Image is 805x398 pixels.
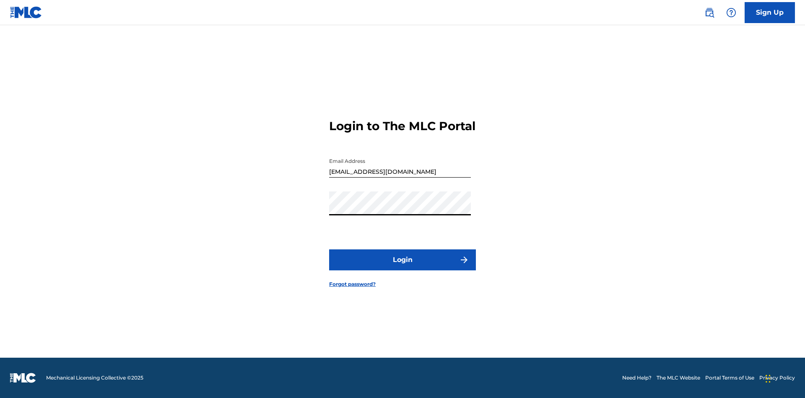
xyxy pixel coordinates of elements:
[766,366,771,391] div: Drag
[704,8,714,18] img: search
[329,249,476,270] button: Login
[705,374,754,382] a: Portal Terms of Use
[622,374,652,382] a: Need Help?
[10,6,42,18] img: MLC Logo
[329,119,475,134] h3: Login to The MLC Portal
[459,255,469,265] img: f7272a7cc735f4ea7f67.svg
[10,373,36,383] img: logo
[657,374,700,382] a: The MLC Website
[726,8,736,18] img: help
[329,280,376,288] a: Forgot password?
[701,4,718,21] a: Public Search
[46,374,143,382] span: Mechanical Licensing Collective © 2025
[763,358,805,398] iframe: Chat Widget
[723,4,740,21] div: Help
[759,374,795,382] a: Privacy Policy
[745,2,795,23] a: Sign Up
